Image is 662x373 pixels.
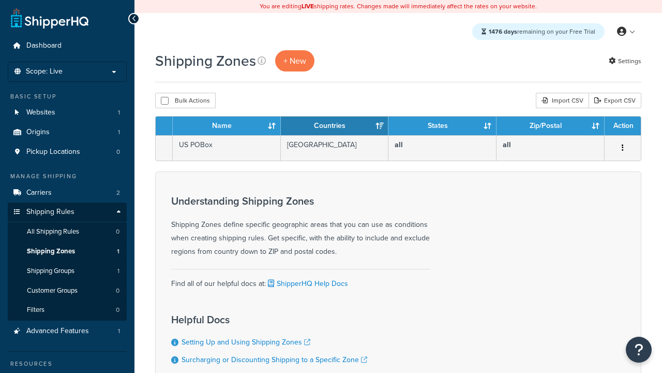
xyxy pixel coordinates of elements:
[27,286,78,295] span: Customer Groups
[536,93,589,108] div: Import CSV
[171,314,367,325] h3: Helpful Docs
[171,195,430,259] div: Shipping Zones define specific geographic areas that you can use as conditions when creating ship...
[171,195,430,207] h3: Understanding Shipping Zones
[8,183,127,203] a: Carriers 2
[503,139,511,150] b: all
[8,123,127,142] a: Origins 1
[26,189,52,197] span: Carriers
[605,117,641,135] th: Action
[8,242,127,261] li: Shipping Zones
[155,51,256,71] h1: Shipping Zones
[117,267,119,276] span: 1
[26,41,62,50] span: Dashboard
[116,148,120,156] span: 0
[173,117,281,135] th: Name: activate to sort column ascending
[275,50,314,71] a: + New
[8,142,127,162] a: Pickup Locations 0
[8,262,127,281] a: Shipping Groups 1
[27,267,74,276] span: Shipping Groups
[116,227,119,236] span: 0
[8,322,127,341] li: Advanced Features
[388,117,496,135] th: States: activate to sort column ascending
[26,108,55,117] span: Websites
[626,337,652,363] button: Open Resource Center
[8,360,127,368] div: Resources
[489,27,517,36] strong: 1476 days
[8,123,127,142] li: Origins
[171,269,430,291] div: Find all of our helpful docs at:
[8,103,127,122] a: Websites 1
[8,172,127,181] div: Manage Shipping
[8,222,127,241] a: All Shipping Rules 0
[116,306,119,314] span: 0
[472,23,605,40] div: remaining on your Free Trial
[26,67,63,76] span: Scope: Live
[182,337,310,348] a: Setting Up and Using Shipping Zones
[27,306,44,314] span: Filters
[281,135,389,161] td: [GEOGRAPHIC_DATA]
[116,189,120,197] span: 2
[118,108,120,117] span: 1
[8,183,127,203] li: Carriers
[8,36,127,55] a: Dashboard
[8,300,127,320] a: Filters 0
[8,203,127,222] a: Shipping Rules
[283,55,306,67] span: + New
[496,117,605,135] th: Zip/Postal: activate to sort column ascending
[173,135,281,161] td: US POBox
[26,327,89,336] span: Advanced Features
[116,286,119,295] span: 0
[8,222,127,241] li: All Shipping Rules
[8,322,127,341] a: Advanced Features 1
[8,262,127,281] li: Shipping Groups
[8,103,127,122] li: Websites
[182,354,367,365] a: Surcharging or Discounting Shipping to a Specific Zone
[8,92,127,101] div: Basic Setup
[589,93,641,108] a: Export CSV
[118,128,120,137] span: 1
[266,278,348,289] a: ShipperHQ Help Docs
[8,281,127,300] a: Customer Groups 0
[8,281,127,300] li: Customer Groups
[118,327,120,336] span: 1
[11,8,88,28] a: ShipperHQ Home
[302,2,314,11] b: LIVE
[8,242,127,261] a: Shipping Zones 1
[395,139,403,150] b: all
[609,54,641,68] a: Settings
[117,247,119,256] span: 1
[26,208,74,217] span: Shipping Rules
[8,203,127,321] li: Shipping Rules
[27,247,75,256] span: Shipping Zones
[27,227,79,236] span: All Shipping Rules
[26,148,80,156] span: Pickup Locations
[26,128,50,137] span: Origins
[8,300,127,320] li: Filters
[155,93,216,108] button: Bulk Actions
[281,117,389,135] th: Countries: activate to sort column ascending
[8,142,127,162] li: Pickup Locations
